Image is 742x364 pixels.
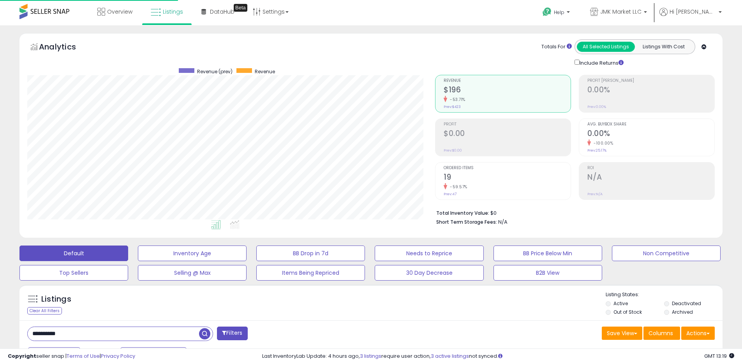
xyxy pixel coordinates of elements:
[587,122,714,127] span: Avg. Buybox Share
[493,265,602,281] button: B2B View
[360,352,381,360] a: 3 listings
[643,327,680,340] button: Columns
[612,246,721,261] button: Non Competitive
[101,352,135,360] a: Privacy Policy
[256,265,365,281] button: Items Being Repriced
[197,68,233,75] span: Revenue (prev)
[107,8,132,16] span: Overview
[444,85,571,96] h2: $196
[120,347,187,360] button: Sep-01 - Sep-07
[210,8,234,16] span: DataHub
[587,173,714,183] h2: N/A
[602,327,642,340] button: Save View
[217,327,247,340] button: Filters
[444,148,462,153] small: Prev: $0.00
[256,246,365,261] button: BB Drop in 7d
[613,309,642,315] label: Out of Stock
[19,246,128,261] button: Default
[498,218,508,226] span: N/A
[587,129,714,140] h2: 0.00%
[436,208,709,217] li: $0
[672,309,693,315] label: Archived
[447,184,467,190] small: -59.57%
[8,352,36,360] strong: Copyright
[138,246,247,261] button: Inventory Age
[39,41,91,54] h5: Analytics
[670,8,716,16] span: Hi [PERSON_NAME]
[444,173,571,183] h2: 19
[262,353,734,360] div: Last InventoryLab Update: 4 hours ago, require user action, not synced.
[704,352,734,360] span: 2025-09-16 13:19 GMT
[681,327,715,340] button: Actions
[541,43,572,51] div: Totals For
[634,42,693,52] button: Listings With Cost
[444,79,571,83] span: Revenue
[600,8,642,16] span: JMK Market LLC
[591,140,613,146] small: -100.00%
[536,1,578,25] a: Help
[672,300,701,307] label: Deactivated
[375,265,483,281] button: 30 Day Decrease
[577,42,635,52] button: All Selected Listings
[138,265,247,281] button: Selling @ Max
[255,68,275,75] span: Revenue
[436,219,497,225] b: Short Term Storage Fees:
[28,347,80,360] button: Last 7 Days
[375,246,483,261] button: Needs to Reprice
[587,79,714,83] span: Profit [PERSON_NAME]
[587,104,606,109] small: Prev: 0.00%
[613,300,628,307] label: Active
[587,148,606,153] small: Prev: 25.17%
[587,192,603,196] small: Prev: N/A
[444,192,456,196] small: Prev: 47
[19,265,128,281] button: Top Sellers
[163,8,183,16] span: Listings
[67,352,100,360] a: Terms of Use
[493,246,602,261] button: BB Price Below Min
[41,294,71,305] h5: Listings
[431,352,469,360] a: 3 active listings
[436,210,489,216] b: Total Inventory Value:
[649,329,673,337] span: Columns
[8,353,135,360] div: seller snap | |
[447,97,465,102] small: -53.71%
[606,291,723,299] p: Listing States:
[554,9,564,16] span: Help
[542,7,552,17] i: Get Help
[444,129,571,140] h2: $0.00
[234,4,247,12] div: Tooltip anchor
[444,122,571,127] span: Profit
[444,166,571,170] span: Ordered Items
[587,85,714,96] h2: 0.00%
[587,166,714,170] span: ROI
[27,307,62,315] div: Clear All Filters
[659,8,722,25] a: Hi [PERSON_NAME]
[569,58,633,67] div: Include Returns
[444,104,461,109] small: Prev: $423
